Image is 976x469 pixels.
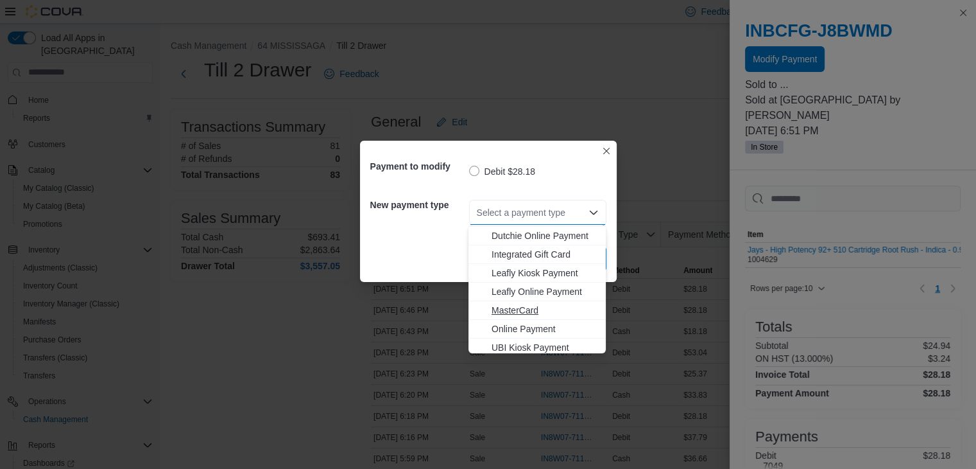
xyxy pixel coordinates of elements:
button: Online Payment [468,320,606,339]
span: MasterCard [492,304,598,317]
button: MasterCard [468,301,606,320]
div: Choose from the following options [468,96,606,394]
button: Close list of options [588,208,599,218]
span: Dutchie Online Payment [492,229,598,242]
button: Closes this modal window [599,143,614,159]
label: Debit $28.18 [469,164,535,179]
h5: Payment to modify [370,154,467,179]
span: Leafly Online Payment [492,285,598,298]
button: UBI Kiosk Payment [468,339,606,357]
h5: New payment type [370,192,467,218]
span: Integrated Gift Card [492,248,598,261]
span: UBI Kiosk Payment [492,341,598,354]
button: Leafly Kiosk Payment [468,264,606,283]
button: Leafly Online Payment [468,283,606,301]
button: Integrated Gift Card [468,245,606,264]
span: Leafly Kiosk Payment [492,267,598,279]
span: Online Payment [492,323,598,335]
button: Dutchie Online Payment [468,227,606,245]
input: Accessible screen reader label [477,205,478,220]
